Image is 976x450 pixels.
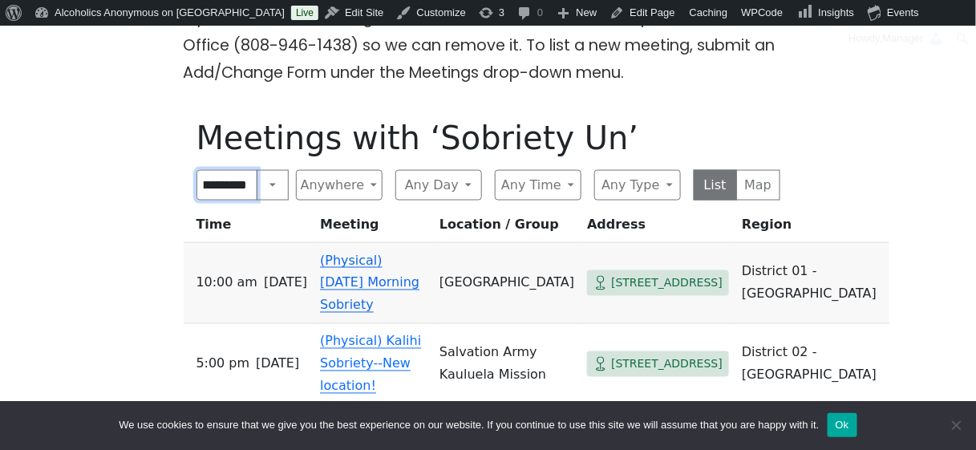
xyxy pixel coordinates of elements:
[819,6,855,18] span: Insights
[843,26,951,51] a: Howdy,
[257,170,289,201] button: Search
[433,324,581,405] td: Salvation Army Kauluela Mission
[196,272,258,294] span: 10:00 AM
[694,170,738,201] button: List
[581,213,735,243] th: Address
[184,5,793,87] p: If you know of a meeting listed here that NO LONGER MEETS, please call Central Office (808-946-14...
[611,274,723,294] span: [STREET_ADDRESS]
[594,170,681,201] button: Any Type
[495,170,581,201] button: Any Time
[119,417,819,433] span: We use cookies to ensure that we give you the best experience on our website. If you continue to ...
[735,213,889,243] th: Region
[948,417,964,433] span: No
[395,170,482,201] button: Any Day
[828,413,857,437] button: Ok
[256,353,299,375] span: [DATE]
[264,272,307,294] span: [DATE]
[196,119,780,157] h1: Meetings with ‘Sobriety Un’
[196,353,250,375] span: 5:00 PM
[196,170,258,201] input: Search
[735,324,889,405] td: District 02 - [GEOGRAPHIC_DATA]
[184,213,314,243] th: Time
[433,213,581,243] th: Location / Group
[320,334,421,394] a: (Physical) Kalihi Sobriety--New location!
[883,32,924,44] span: Manager
[314,213,433,243] th: Meeting
[291,6,318,20] a: Live
[736,170,780,201] button: Map
[296,170,383,201] button: Anywhere
[320,253,419,313] a: (Physical) [DATE] Morning Sobriety
[735,243,889,324] td: District 01 - [GEOGRAPHIC_DATA]
[433,243,581,324] td: [GEOGRAPHIC_DATA]
[611,355,723,375] span: [STREET_ADDRESS]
